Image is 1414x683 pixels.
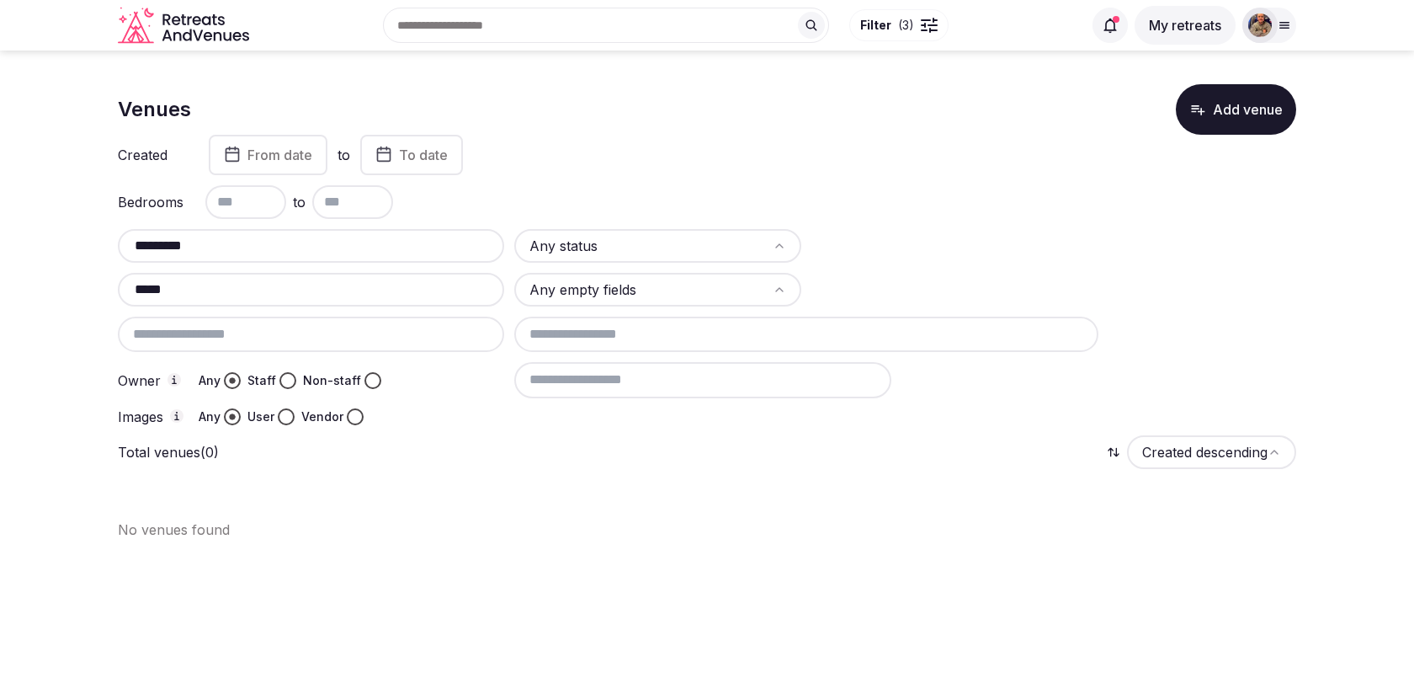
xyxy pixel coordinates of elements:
[247,408,274,425] label: User
[118,443,219,462] p: Total venues (0)
[301,408,343,425] label: Vendor
[860,17,891,34] span: Filter
[118,409,185,424] label: Images
[209,135,327,175] button: From date
[1248,13,1272,37] img: julen
[118,373,185,388] label: Owner
[118,7,252,45] svg: Retreats and Venues company logo
[118,520,1296,540] p: No venues found
[1135,17,1236,34] a: My retreats
[1135,6,1236,45] button: My retreats
[360,135,463,175] button: To date
[247,147,312,163] span: From date
[247,372,276,389] label: Staff
[118,7,252,45] a: Visit the homepage
[338,146,350,164] label: to
[1176,84,1296,135] button: Add venue
[199,372,221,389] label: Any
[293,192,306,212] span: to
[849,9,949,41] button: Filter(3)
[170,409,183,423] button: Images
[118,95,191,124] h1: Venues
[399,147,448,163] span: To date
[118,195,185,209] label: Bedrooms
[303,372,361,389] label: Non-staff
[898,17,914,34] span: ( 3 )
[199,408,221,425] label: Any
[167,373,181,387] button: Owner
[118,148,185,162] label: Created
